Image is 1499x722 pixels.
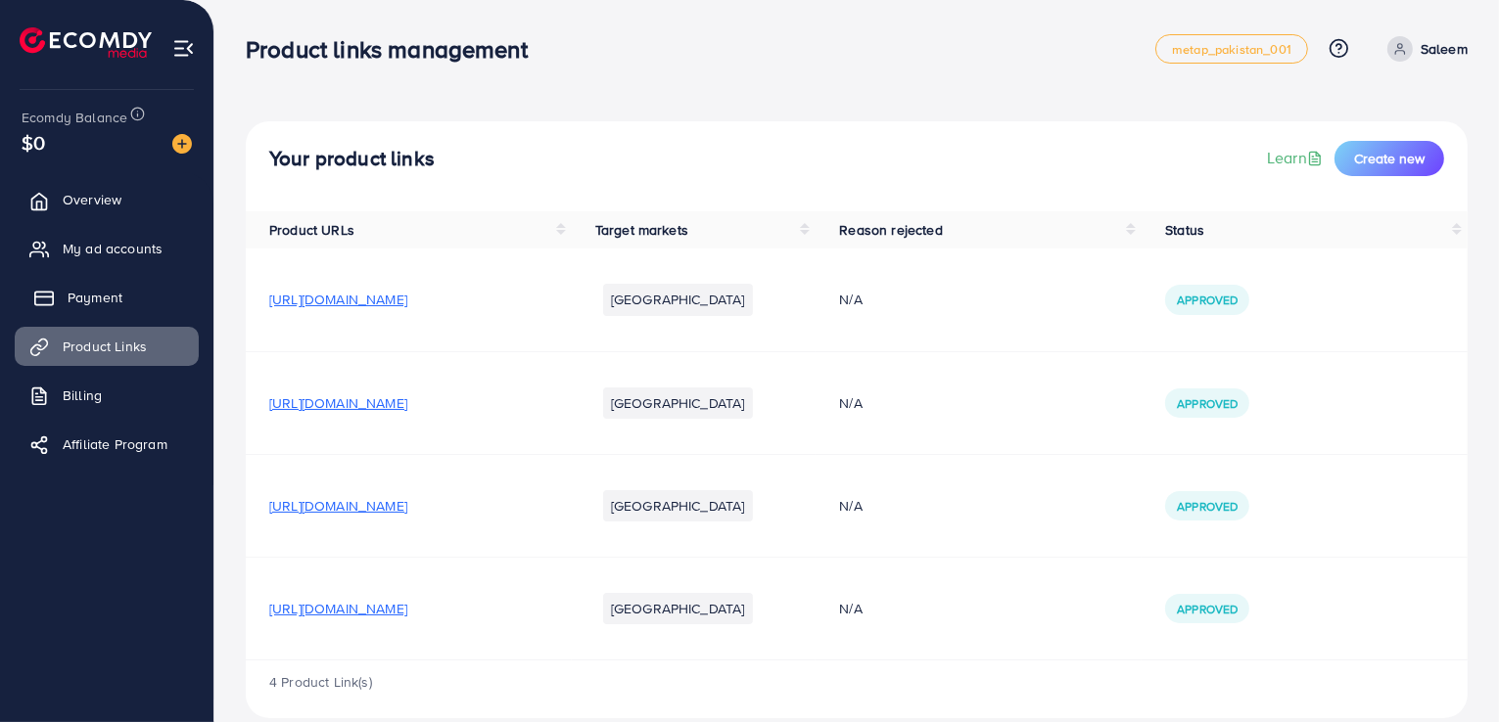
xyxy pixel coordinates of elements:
span: Overview [63,190,121,209]
span: [URL][DOMAIN_NAME] [269,393,407,413]
span: Target markets [595,220,688,240]
span: Approved [1177,498,1238,515]
span: [URL][DOMAIN_NAME] [269,599,407,618]
a: Saleem [1380,36,1468,62]
a: Learn [1267,147,1327,169]
span: Ecomdy Balance [22,108,127,127]
span: Reason rejected [839,220,942,240]
span: N/A [839,393,862,413]
span: Approved [1177,601,1238,617]
img: logo [20,27,152,58]
span: Product URLs [269,220,354,240]
p: Saleem [1421,37,1468,61]
a: Payment [15,278,199,317]
li: [GEOGRAPHIC_DATA] [603,593,753,624]
a: Product Links [15,327,199,366]
span: [URL][DOMAIN_NAME] [269,290,407,309]
span: N/A [839,496,862,516]
span: Create new [1354,149,1425,168]
span: Payment [68,288,122,307]
li: [GEOGRAPHIC_DATA] [603,490,753,521]
span: Approved [1177,292,1238,308]
a: metap_pakistan_001 [1155,34,1308,64]
span: Product Links [63,337,147,356]
h4: Your product links [269,147,435,171]
span: metap_pakistan_001 [1172,43,1291,56]
iframe: Chat [1416,634,1484,707]
span: [URL][DOMAIN_NAME] [269,496,407,516]
a: Overview [15,180,199,219]
span: Affiliate Program [63,434,167,454]
a: Affiliate Program [15,425,199,464]
a: Billing [15,376,199,415]
button: Create new [1335,141,1444,176]
span: Approved [1177,395,1238,412]
h3: Product links management [246,35,543,64]
span: Billing [63,385,102,405]
li: [GEOGRAPHIC_DATA] [603,387,753,419]
span: My ad accounts [63,239,163,258]
li: [GEOGRAPHIC_DATA] [603,284,753,315]
img: menu [172,37,195,60]
span: N/A [839,290,862,309]
span: $0 [22,128,45,157]
img: image [172,134,192,154]
span: 4 Product Link(s) [269,672,372,692]
span: Status [1165,220,1204,240]
a: My ad accounts [15,229,199,268]
span: N/A [839,599,862,618]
